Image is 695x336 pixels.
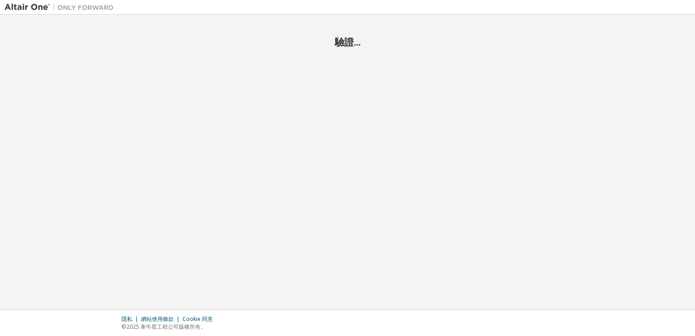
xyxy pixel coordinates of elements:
[126,323,206,331] font: 2025 牽牛星工程公司版權所有。
[5,3,118,12] img: Altair One
[121,323,218,331] p: ©
[141,316,182,323] div: 網站使用條款
[182,316,218,323] div: Cookie 同意
[121,316,141,323] div: 隱私
[5,36,690,48] h2: 驗證...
